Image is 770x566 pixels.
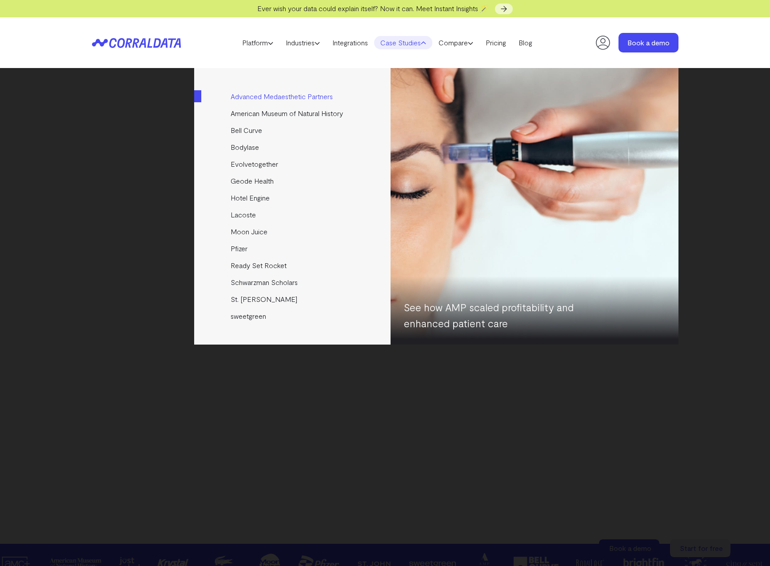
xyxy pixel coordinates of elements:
[194,122,392,139] a: Bell Curve
[194,189,392,206] a: Hotel Engine
[194,240,392,257] a: Pfizer
[194,88,392,105] a: Advanced Medaesthetic Partners
[374,36,432,49] a: Case Studies
[194,206,392,223] a: Lacoste
[194,223,392,240] a: Moon Juice
[432,36,479,49] a: Compare
[279,36,326,49] a: Industries
[618,33,678,52] a: Book a demo
[194,291,392,308] a: St. [PERSON_NAME]
[326,36,374,49] a: Integrations
[194,156,392,173] a: Evolvetogether
[194,139,392,156] a: Bodylase
[479,36,512,49] a: Pricing
[194,308,392,325] a: sweetgreen
[257,4,489,12] span: Ever wish your data could explain itself? Now it can. Meet Instant Insights 🪄
[404,299,604,331] p: See how AMP scaled profitability and enhanced patient care
[194,274,392,291] a: Schwarzman Scholars
[194,173,392,189] a: Geode Health
[512,36,539,49] a: Blog
[194,105,392,122] a: American Museum of Natural History
[236,36,279,49] a: Platform
[194,257,392,274] a: Ready Set Rocket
